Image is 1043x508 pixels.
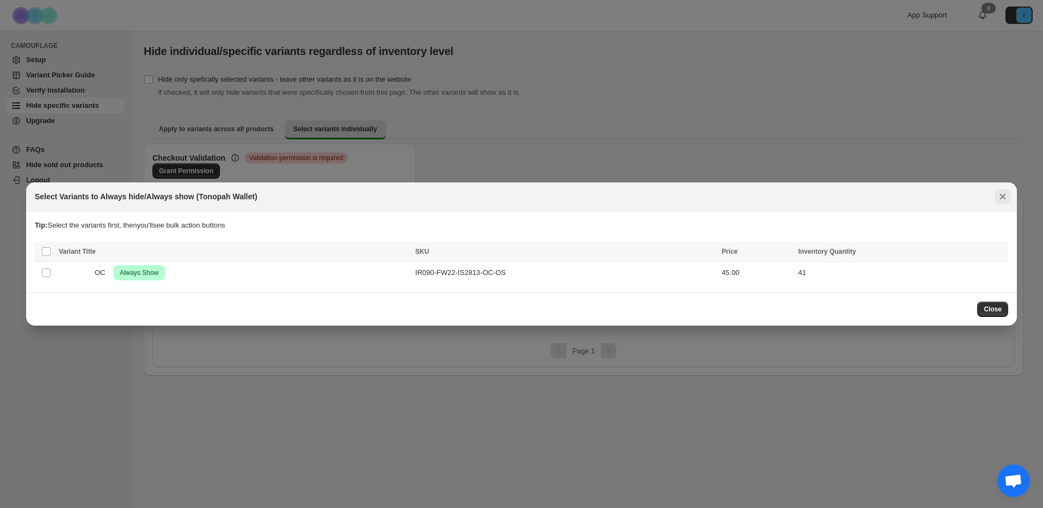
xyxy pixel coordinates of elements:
span: Price [722,248,738,255]
td: 41 [795,262,1008,284]
strong: Tip: [35,221,48,229]
button: Close [995,189,1010,204]
span: SKU [415,248,429,255]
p: Select the variants first, then you'll see bulk action buttons [35,220,1008,231]
span: Close [984,305,1002,314]
td: IR090-FW22-IS2813-OC-OS [412,262,719,284]
span: Inventory Quantity [798,248,856,255]
td: 45.00 [719,262,795,284]
button: Close [977,302,1008,317]
div: Open chat [997,464,1030,497]
span: OC [95,267,111,278]
span: Always Show [118,266,161,279]
span: Variant Title [59,248,96,255]
h2: Select Variants to Always hide/Always show (Tonopah Wallet) [35,191,257,202]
